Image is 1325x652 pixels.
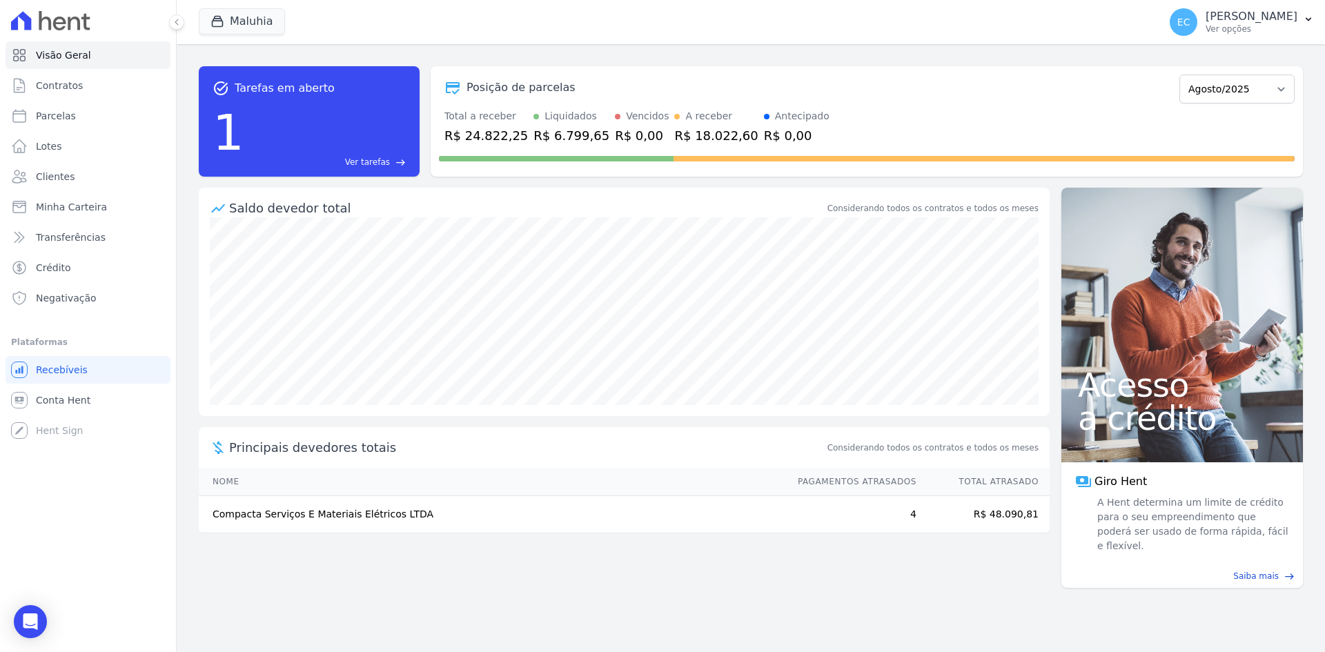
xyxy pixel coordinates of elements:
[1233,570,1279,582] span: Saiba mais
[1177,17,1190,27] span: EC
[36,291,97,305] span: Negativação
[36,261,71,275] span: Crédito
[36,200,107,214] span: Minha Carteira
[6,224,170,251] a: Transferências
[6,72,170,99] a: Contratos
[1095,495,1289,553] span: A Hent determina um limite de crédito para o seu empreendimento que poderá ser usado de forma ráp...
[467,79,576,96] div: Posição de parcelas
[1078,402,1286,435] span: a crédito
[345,156,390,168] span: Ver tarefas
[36,79,83,92] span: Contratos
[199,8,285,34] button: Maluhia
[395,157,406,168] span: east
[199,468,785,496] th: Nome
[36,48,91,62] span: Visão Geral
[11,334,165,350] div: Plataformas
[6,356,170,384] a: Recebíveis
[827,442,1039,454] span: Considerando todos os contratos e todos os meses
[36,393,90,407] span: Conta Hent
[615,126,669,145] div: R$ 0,00
[213,80,229,97] span: task_alt
[36,109,76,123] span: Parcelas
[775,109,830,124] div: Antecipado
[6,284,170,312] a: Negativação
[1206,10,1297,23] p: [PERSON_NAME]
[229,199,825,217] div: Saldo devedor total
[36,139,62,153] span: Lotes
[6,102,170,130] a: Parcelas
[1206,23,1297,34] p: Ver opções
[785,468,917,496] th: Pagamentos Atrasados
[36,230,106,244] span: Transferências
[1070,570,1295,582] a: Saiba mais east
[6,132,170,160] a: Lotes
[6,254,170,281] a: Crédito
[6,193,170,221] a: Minha Carteira
[917,468,1050,496] th: Total Atrasado
[6,41,170,69] a: Visão Geral
[1078,368,1286,402] span: Acesso
[674,126,758,145] div: R$ 18.022,60
[1159,3,1325,41] button: EC [PERSON_NAME] Ver opções
[827,202,1039,215] div: Considerando todos os contratos e todos os meses
[785,496,917,533] td: 4
[764,126,830,145] div: R$ 0,00
[36,170,75,184] span: Clientes
[444,109,528,124] div: Total a receber
[235,80,335,97] span: Tarefas em aberto
[685,109,732,124] div: A receber
[544,109,597,124] div: Liquidados
[917,496,1050,533] td: R$ 48.090,81
[199,496,785,533] td: Compacta Serviços E Materiais Elétricos LTDA
[6,386,170,414] a: Conta Hent
[36,363,88,377] span: Recebíveis
[213,97,244,168] div: 1
[444,126,528,145] div: R$ 24.822,25
[1095,473,1147,490] span: Giro Hent
[14,605,47,638] div: Open Intercom Messenger
[229,438,825,457] span: Principais devedores totais
[533,126,609,145] div: R$ 6.799,65
[626,109,669,124] div: Vencidos
[6,163,170,190] a: Clientes
[1284,571,1295,582] span: east
[250,156,406,168] a: Ver tarefas east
